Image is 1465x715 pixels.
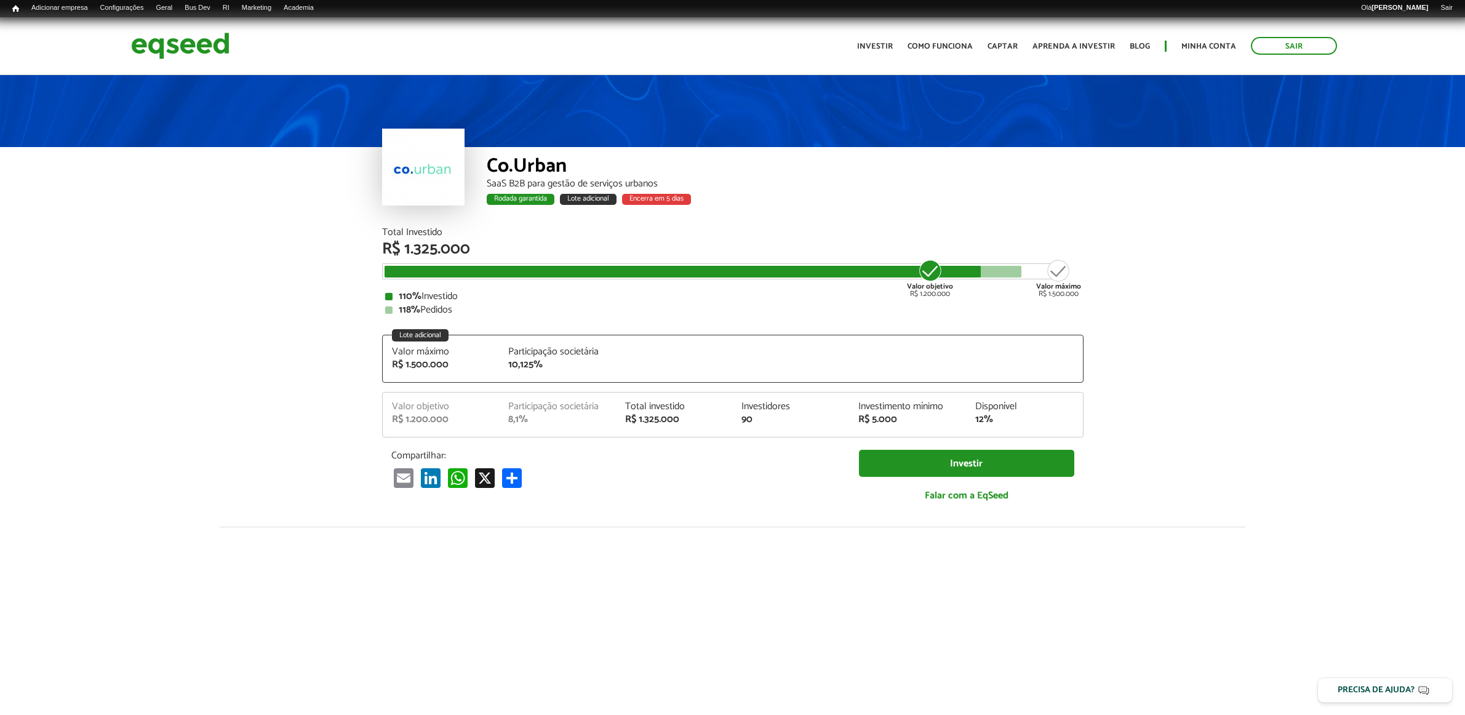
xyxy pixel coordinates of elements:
[178,3,217,13] a: Bus Dev
[975,415,1074,425] div: 12%
[907,281,953,292] strong: Valor objetivo
[6,3,25,15] a: Início
[908,42,973,50] a: Como funciona
[217,3,236,13] a: RI
[858,415,957,425] div: R$ 5.000
[399,288,421,305] strong: 110%
[391,450,840,461] p: Compartilhar:
[277,3,320,13] a: Academia
[131,30,230,62] img: EqSeed
[625,415,724,425] div: R$ 1.325.000
[150,3,178,13] a: Geral
[625,402,724,412] div: Total investido
[392,347,490,357] div: Valor máximo
[857,42,893,50] a: Investir
[25,3,94,13] a: Adicionar empresa
[392,360,490,370] div: R$ 1.500.000
[508,347,607,357] div: Participação societária
[975,402,1074,412] div: Disponível
[236,3,277,13] a: Marketing
[1251,37,1337,55] a: Sair
[1181,42,1236,50] a: Minha conta
[1434,3,1459,13] a: Sair
[1032,42,1115,50] a: Aprenda a investir
[487,179,1084,189] div: SaaS B2B para gestão de serviços urbanos
[1355,3,1434,13] a: Olá[PERSON_NAME]
[473,468,497,488] a: X
[508,402,607,412] div: Participação societária
[508,415,607,425] div: 8,1%
[385,305,1080,315] div: Pedidos
[418,468,443,488] a: LinkedIn
[392,329,449,342] div: Lote adicional
[859,483,1074,508] a: Falar com a EqSeed
[392,415,490,425] div: R$ 1.200.000
[1371,4,1428,11] strong: [PERSON_NAME]
[988,42,1018,50] a: Captar
[560,194,617,205] div: Lote adicional
[382,241,1084,257] div: R$ 1.325.000
[392,402,490,412] div: Valor objetivo
[399,302,420,318] strong: 118%
[622,194,691,205] div: Encerra em 5 dias
[907,258,953,298] div: R$ 1.200.000
[391,468,416,488] a: Email
[1036,258,1081,298] div: R$ 1.500.000
[741,415,840,425] div: 90
[1036,281,1081,292] strong: Valor máximo
[858,402,957,412] div: Investimento mínimo
[12,4,19,13] span: Início
[859,450,1074,477] a: Investir
[487,194,554,205] div: Rodada garantida
[385,292,1080,302] div: Investido
[445,468,470,488] a: WhatsApp
[500,468,524,488] a: Compartilhar
[94,3,150,13] a: Configurações
[487,156,1084,179] div: Co.Urban
[508,360,607,370] div: 10,125%
[1130,42,1150,50] a: Blog
[741,402,840,412] div: Investidores
[382,228,1084,238] div: Total Investido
